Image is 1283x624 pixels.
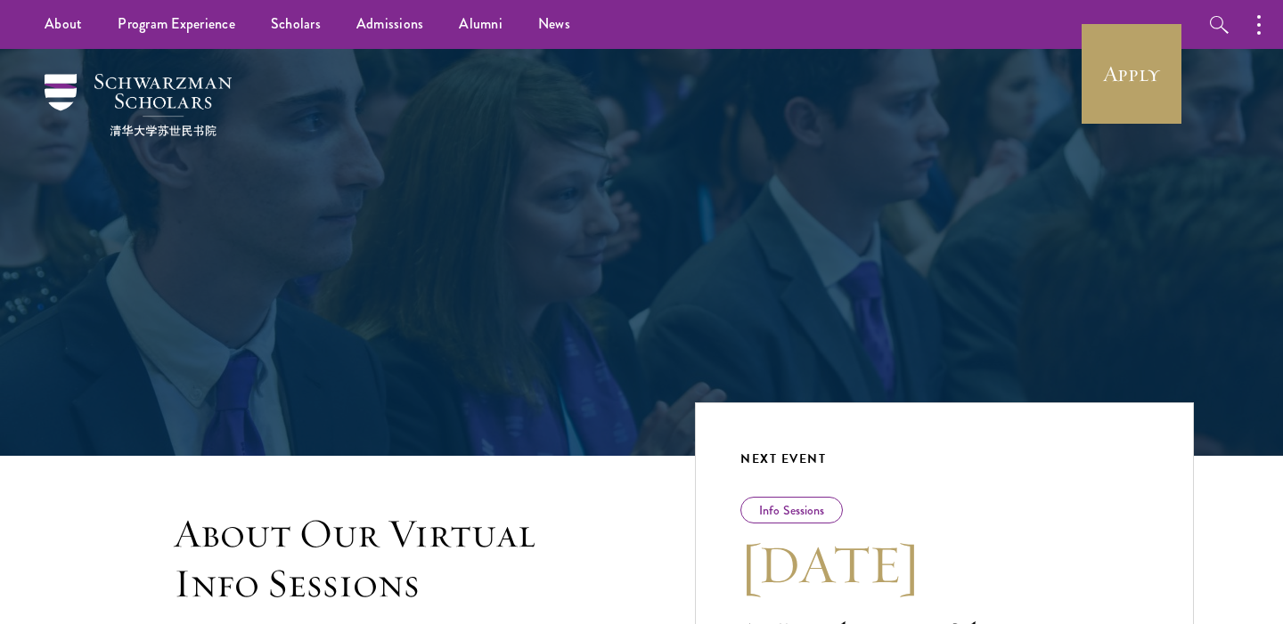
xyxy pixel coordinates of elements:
h3: About Our Virtual Info Sessions [174,509,624,609]
h3: [DATE] [740,532,1148,596]
div: Info Sessions [740,497,843,523]
div: Next Event [740,448,1148,470]
img: Schwarzman Scholars [45,74,232,136]
a: Apply [1082,24,1181,124]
